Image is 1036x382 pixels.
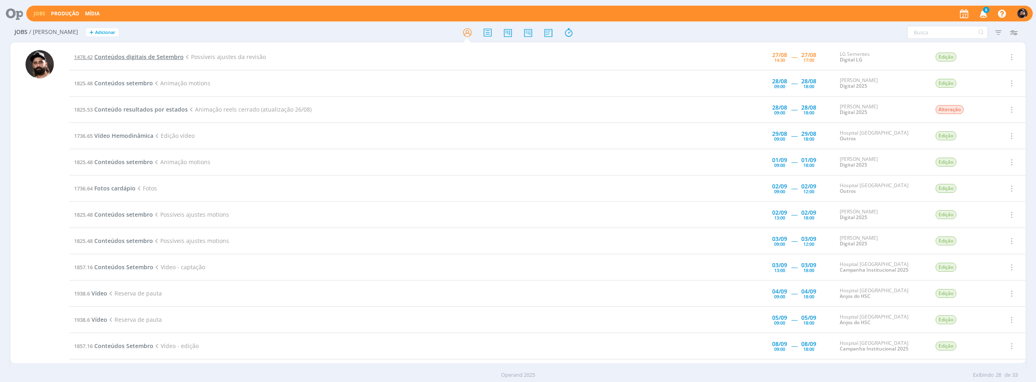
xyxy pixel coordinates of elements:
button: B [1017,6,1028,21]
button: Jobs [31,11,48,17]
div: [PERSON_NAME] [840,156,923,168]
span: de [1004,371,1011,379]
span: 1825.48 [74,211,93,218]
span: 1736.64 [74,185,93,192]
span: Possíveis ajustes motions [153,211,229,218]
a: 1857.16Conteúdos Setembro [74,342,153,350]
span: Edição [936,315,956,324]
span: / [PERSON_NAME] [29,29,78,36]
span: Possíveis ajustes motions [153,237,229,245]
a: Digital LG [840,56,862,63]
a: 1825.48Conteúdos setembro [74,158,153,166]
div: 28/08 [772,78,787,84]
span: Vídeo - edição [153,342,199,350]
a: Digital 2025 [840,109,867,116]
a: Digital 2025 [840,82,867,89]
span: Vídeo Hemodinâmica [94,132,153,139]
a: Digital 2025 [840,240,867,247]
div: 02/09 [772,184,787,189]
span: ----- [791,184,797,192]
span: ----- [791,132,797,139]
span: Adicionar [95,30,115,35]
a: Produção [51,10,79,17]
span: ----- [791,106,797,113]
span: Possíveis ajustes da revisão [184,53,266,61]
span: + [89,28,93,37]
div: 28/08 [801,78,816,84]
span: Conteúdos setembro [94,211,153,218]
input: Busca [907,26,988,39]
div: 03/09 [801,236,816,242]
span: Animação motions [153,79,210,87]
div: Hospital [GEOGRAPHIC_DATA] [840,183,923,194]
div: 09:00 [774,110,785,115]
a: Outros [840,188,856,194]
div: 18:00 [803,215,814,220]
span: Edição [936,158,956,167]
span: ----- [791,289,797,297]
a: Mídia [85,10,100,17]
div: 09:00 [774,163,785,167]
span: Edição [936,79,956,88]
div: 04/09 [772,289,787,294]
div: 27/08 [772,52,787,58]
span: 1825.53 [74,106,93,113]
div: Hospital [GEOGRAPHIC_DATA] [840,314,923,326]
div: 09:00 [774,321,785,325]
a: 1825.48Conteúdos setembro [74,237,153,245]
span: Vídeo - captação [153,263,205,271]
span: Edição [936,131,956,140]
span: Jobs [15,29,28,36]
div: [PERSON_NAME] [840,104,923,116]
span: ----- [791,263,797,271]
span: 1825.48 [74,80,93,87]
div: 12:00 [803,242,814,246]
button: 8 [974,6,991,21]
span: Conteúdo resultados por estados [94,106,188,113]
div: Hospital [GEOGRAPHIC_DATA] [840,288,923,300]
span: 1478.42 [74,53,93,61]
div: 18:00 [803,110,814,115]
button: +Adicionar [86,28,119,37]
div: 14:30 [774,58,785,62]
a: Jobs [34,10,45,17]
span: 1825.48 [74,158,93,166]
span: ----- [791,158,797,166]
a: 1857.16Conteúdos Setembro [74,263,153,271]
a: 1825.53Conteúdo resultados por estados [74,106,188,113]
span: 1857.16 [74,264,93,271]
div: [PERSON_NAME] [840,78,923,89]
img: B [25,50,54,78]
span: 1938.6 [74,290,90,297]
span: Edição [936,184,956,193]
div: 05/09 [772,315,787,321]
div: 08/09 [801,341,816,347]
span: Alteração [936,105,964,114]
div: 01/09 [772,157,787,163]
a: Campanha Institucional 2025 [840,266,909,273]
div: 02/09 [801,210,816,215]
div: 18:00 [803,268,814,272]
div: 29/08 [772,131,787,137]
div: 18:00 [803,294,814,299]
img: B [1017,8,1028,19]
div: 12:00 [803,189,814,194]
div: 28/08 [801,105,816,110]
div: 27/08 [801,52,816,58]
span: Vídeo [91,289,107,297]
span: Conteúdos Setembro [94,263,153,271]
span: 28 [996,371,1001,379]
button: Produção [49,11,82,17]
span: 8 [983,7,989,13]
div: 09:00 [774,347,785,351]
span: Animação reels cerrado (atualização 26/08) [188,106,312,113]
div: Hospital [GEOGRAPHIC_DATA] [840,130,923,142]
div: [PERSON_NAME] [840,209,923,221]
span: Reserva de pauta [107,289,162,297]
span: Vídeo [91,316,107,323]
div: 29/08 [801,131,816,137]
div: 09:00 [774,189,785,194]
span: Reserva de pauta [107,316,162,323]
span: 1825.48 [74,237,93,245]
a: 1478.42Conteúdos digitais de Setembro [74,53,184,61]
